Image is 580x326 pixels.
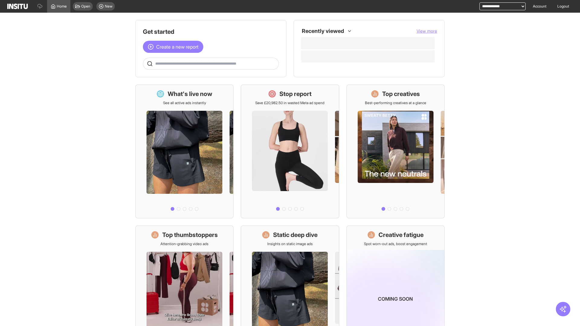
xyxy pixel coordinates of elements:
a: What's live nowSee all active ads instantly [135,85,234,218]
p: Save £20,982.50 in wasted Meta ad spend [255,101,324,105]
h1: Stop report [279,90,311,98]
p: Attention-grabbing video ads [160,241,208,246]
h1: Static deep dive [273,231,317,239]
h1: Get started [143,27,279,36]
a: Top creativesBest-performing creatives at a glance [346,85,445,218]
img: Logo [7,4,28,9]
button: View more [417,28,437,34]
a: Stop reportSave £20,982.50 in wasted Meta ad spend [241,85,339,218]
span: Open [81,4,90,9]
h1: Top thumbstoppers [162,231,218,239]
button: Create a new report [143,41,203,53]
h1: Top creatives [382,90,420,98]
p: Best-performing creatives at a glance [365,101,426,105]
p: See all active ads instantly [163,101,206,105]
span: Home [57,4,67,9]
span: Create a new report [156,43,198,50]
span: New [105,4,112,9]
h1: What's live now [168,90,212,98]
p: Insights on static image ads [267,241,313,246]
